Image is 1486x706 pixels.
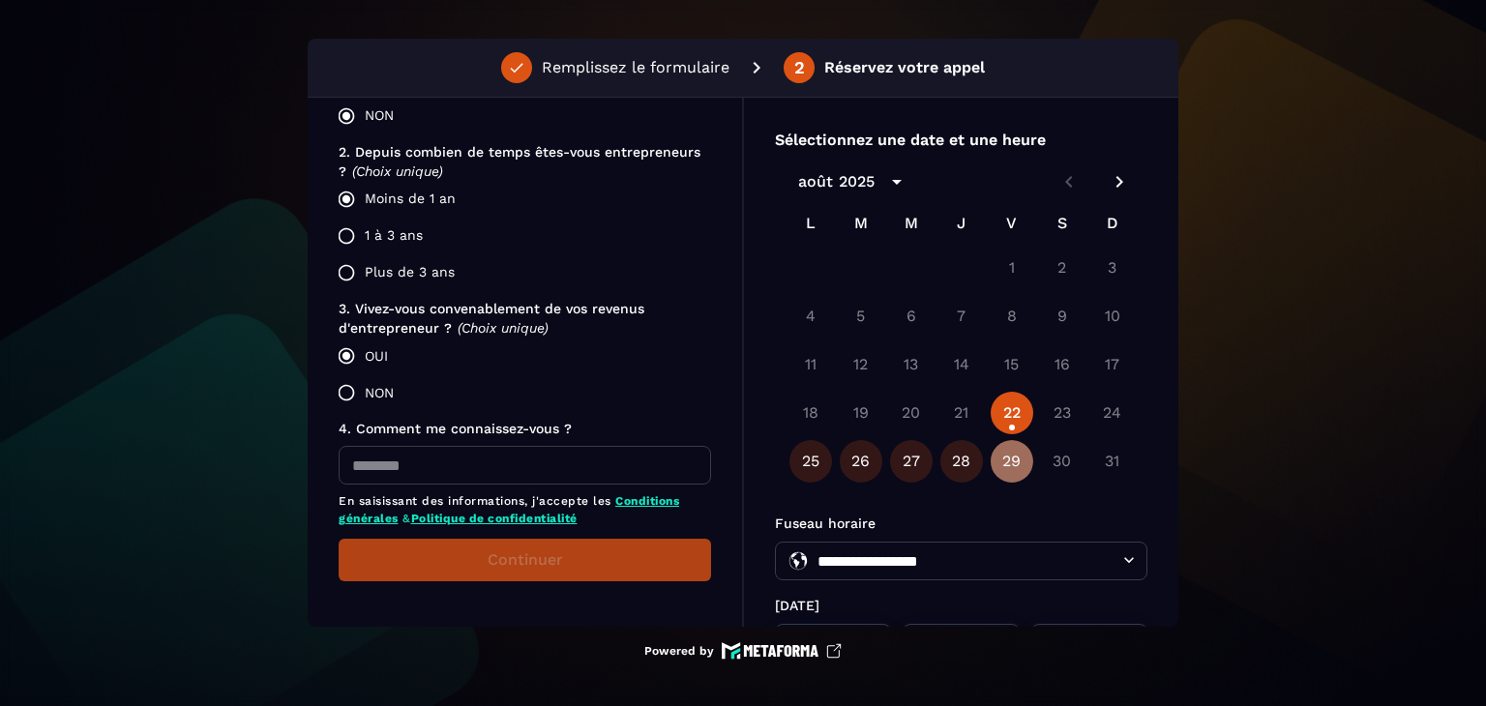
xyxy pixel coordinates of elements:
span: 3. Vivez-vous convenablement de vos revenus d'entrepreneur ? [339,301,649,336]
span: S [1045,204,1080,243]
span: D [1095,204,1130,243]
span: 4. Comment me connaissez-vous ? [339,421,572,436]
label: NON [328,98,711,134]
a: Politique de confidentialité [411,512,578,525]
p: Réservez votre appel [824,56,985,79]
p: Powered by [644,643,714,659]
p: Fuseau horaire [775,514,1147,534]
span: V [995,204,1029,243]
label: Moins de 1 an [328,181,711,218]
button: 25 août 2025 [789,440,832,483]
a: Powered by [644,642,842,660]
button: Open [1117,548,1141,572]
span: M [844,204,878,243]
div: 2025 [839,170,875,193]
span: M [894,204,929,243]
span: 2. Depuis combien de temps êtes-vous entrepreneurs ? [339,144,705,179]
label: NON [328,374,711,411]
button: 27 août 2025 [890,440,933,483]
span: (Choix unique) [458,320,549,336]
label: Plus de 3 ans [328,254,711,291]
button: 28 août 2025 [940,440,983,483]
div: 2 [794,59,805,76]
p: Sélectionnez une date et une heure [775,129,1147,152]
p: Remplissez le formulaire [542,56,729,79]
button: calendar view is open, switch to year view [880,165,913,198]
span: J [944,204,979,243]
button: Next month [1103,165,1136,198]
button: 22 août 2025 [991,392,1033,434]
span: (Choix unique) [352,163,443,179]
label: 1 à 3 ans [328,218,711,254]
p: [DATE] [775,596,1147,616]
span: & [402,512,411,525]
div: août [798,170,833,193]
p: En saisissant des informations, j'accepte les [339,492,711,527]
label: OUI [328,338,711,374]
button: 29 août 2025 [991,440,1033,483]
button: 26 août 2025 [840,440,882,483]
span: L [793,204,828,243]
